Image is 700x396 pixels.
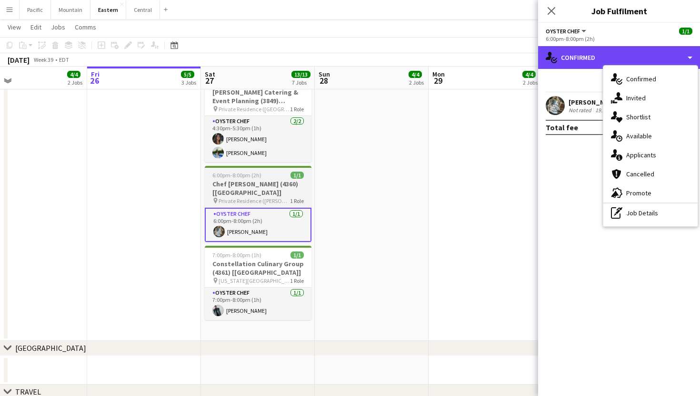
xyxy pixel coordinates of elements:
[626,75,656,83] span: Confirmed
[290,251,304,259] span: 1/1
[290,197,304,204] span: 1 Role
[546,28,580,35] span: Oyster Chef
[626,113,650,121] span: Shortlist
[205,260,311,277] h3: Constellation Culinary Group (4361) [[GEOGRAPHIC_DATA]]
[212,172,261,179] span: 6:00pm-8:00pm (2h)
[569,98,628,106] div: [PERSON_NAME]
[181,79,196,86] div: 3 Jobs
[8,55,30,65] div: [DATE]
[203,75,215,86] span: 27
[626,189,651,197] span: Promote
[205,116,311,162] app-card-role: Oyster Chef2/24:30pm-5:30pm (1h)[PERSON_NAME][PERSON_NAME]
[523,79,538,86] div: 2 Jobs
[626,170,654,178] span: Cancelled
[291,71,310,78] span: 13/13
[205,208,311,242] app-card-role: Oyster Chef1/16:00pm-8:00pm (2h)[PERSON_NAME]
[20,0,51,19] button: Pacific
[317,75,330,86] span: 28
[205,246,311,320] app-job-card: 7:00pm-8:00pm (1h)1/1Constellation Culinary Group (4361) [[GEOGRAPHIC_DATA]] [US_STATE][GEOGRAPHI...
[47,21,69,33] a: Jobs
[31,56,55,63] span: Week 39
[679,28,692,35] span: 1/1
[546,35,692,42] div: 6:00pm-8:00pm (2h)
[546,123,578,132] div: Total fee
[626,132,652,140] span: Available
[205,288,311,320] app-card-role: Oyster Chef1/17:00pm-8:00pm (1h)[PERSON_NAME]
[90,75,100,86] span: 26
[409,71,422,78] span: 4/4
[51,23,65,31] span: Jobs
[219,106,290,113] span: Private Residence ([GEOGRAPHIC_DATA], [GEOGRAPHIC_DATA])
[4,21,25,33] a: View
[30,23,41,31] span: Edit
[538,46,700,69] div: Confirmed
[431,75,445,86] span: 29
[538,5,700,17] h3: Job Fulfilment
[290,277,304,284] span: 1 Role
[290,172,304,179] span: 1/1
[205,88,311,105] h3: [PERSON_NAME] Catering & Event Planning (3849) [[GEOGRAPHIC_DATA]] - TIME TBD (1 hour)
[67,71,80,78] span: 4/4
[522,71,536,78] span: 4/4
[603,203,698,222] div: Job Details
[51,0,90,19] button: Mountain
[593,106,616,114] div: 19.77mi
[205,70,215,78] span: Sat
[68,79,82,86] div: 2 Jobs
[626,151,656,159] span: Applicants
[90,0,126,19] button: Eastern
[546,28,588,35] button: Oyster Chef
[409,79,424,86] div: 2 Jobs
[212,251,261,259] span: 7:00pm-8:00pm (1h)
[432,70,445,78] span: Mon
[71,21,100,33] a: Comms
[626,94,646,102] span: Invited
[319,70,330,78] span: Sun
[205,180,311,197] h3: Chef [PERSON_NAME] (4360) [[GEOGRAPHIC_DATA]]
[290,106,304,113] span: 1 Role
[205,74,311,162] app-job-card: 4:30pm-5:30pm (1h)2/2[PERSON_NAME] Catering & Event Planning (3849) [[GEOGRAPHIC_DATA]] - TIME TB...
[219,197,290,204] span: Private Residence ([PERSON_NAME][GEOGRAPHIC_DATA], [GEOGRAPHIC_DATA])
[59,56,69,63] div: EDT
[75,23,96,31] span: Comms
[292,79,310,86] div: 7 Jobs
[126,0,160,19] button: Central
[219,277,290,284] span: [US_STATE][GEOGRAPHIC_DATA] - [GEOGRAPHIC_DATA] ([GEOGRAPHIC_DATA], [GEOGRAPHIC_DATA])
[8,23,21,31] span: View
[569,106,593,114] div: Not rated
[15,343,86,353] div: [GEOGRAPHIC_DATA]
[181,71,194,78] span: 5/5
[27,21,45,33] a: Edit
[91,70,100,78] span: Fri
[205,166,311,242] app-job-card: 6:00pm-8:00pm (2h)1/1Chef [PERSON_NAME] (4360) [[GEOGRAPHIC_DATA]] Private Residence ([PERSON_NAM...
